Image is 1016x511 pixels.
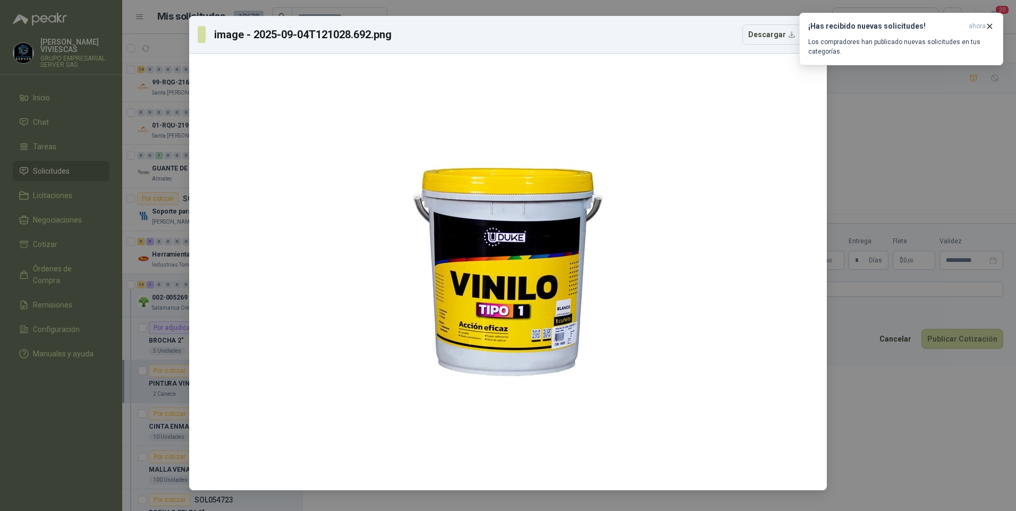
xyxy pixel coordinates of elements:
span: ahora [969,22,986,31]
button: ¡Has recibido nuevas solicitudes!ahora Los compradores han publicado nuevas solicitudes en tus ca... [799,13,1003,65]
button: Descargar [742,24,801,45]
h3: ¡Has recibido nuevas solicitudes! [808,22,964,31]
h3: image - 2025-09-04T121028.692.png [214,27,392,42]
p: Los compradores han publicado nuevas solicitudes en tus categorías. [808,37,994,56]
